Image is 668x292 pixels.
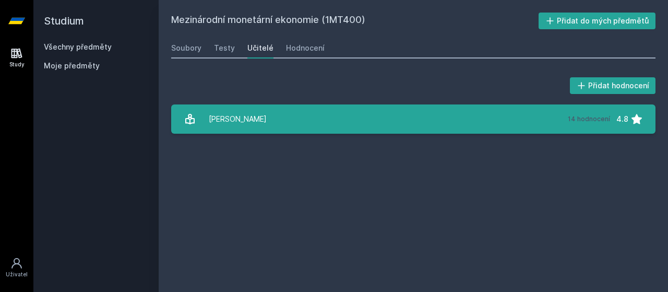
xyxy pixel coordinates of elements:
div: 14 hodnocení [568,115,610,123]
div: Study [9,61,25,68]
a: Study [2,42,31,74]
div: Soubory [171,43,201,53]
div: Uživatel [6,271,28,278]
a: Uživatel [2,252,31,284]
div: Učitelé [247,43,273,53]
h2: Mezinárodní monetární ekonomie (1MT400) [171,13,539,29]
a: Testy [214,38,235,59]
a: Všechny předměty [44,42,112,51]
div: 4.8 [616,109,628,130]
div: Testy [214,43,235,53]
a: Hodnocení [286,38,325,59]
a: [PERSON_NAME] 14 hodnocení 4.8 [171,104,655,134]
button: Přidat do mých předmětů [539,13,656,29]
div: [PERSON_NAME] [209,109,267,130]
a: Soubory [171,38,201,59]
a: Učitelé [247,38,273,59]
button: Přidat hodnocení [570,77,656,94]
div: Hodnocení [286,43,325,53]
span: Moje předměty [44,61,100,71]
